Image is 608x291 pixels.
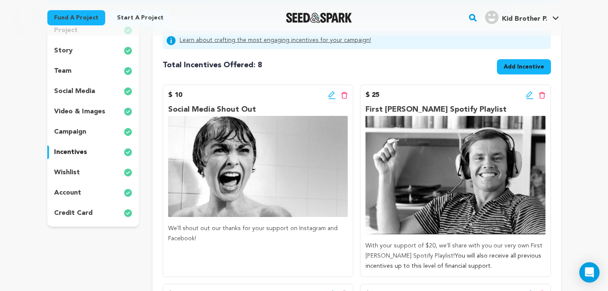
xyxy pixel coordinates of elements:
h4: 8 [163,59,262,71]
p: First [PERSON_NAME] Spotify Playlist [365,104,545,116]
p: video & images [54,107,105,117]
img: check-circle-full.svg [124,107,132,117]
button: campaign [47,125,139,139]
a: Start a project [110,10,170,25]
button: social media [47,85,139,98]
a: Kid Brother P.'s Profile [483,9,561,24]
button: team [47,64,139,78]
a: Learn about crafting the most engaging incentives for your campaign! [180,36,371,46]
a: Fund a project [47,10,105,25]
p: team [54,66,71,76]
img: check-circle-full.svg [124,188,132,198]
p: social media [54,86,95,96]
p: story [54,46,73,56]
p: $ 25 [365,90,379,100]
img: check-circle-full.svg [124,86,132,96]
img: check-circle-full.svg [124,147,132,157]
p: credit card [54,208,93,218]
p: $ 10 [168,90,182,100]
img: check-circle-full.svg [124,66,132,76]
img: Seed&Spark Logo Dark Mode [286,13,352,23]
img: check-circle-full.svg [124,208,132,218]
img: check-circle-full.svg [124,46,132,56]
img: incentive [168,116,348,217]
span: Add Incentive [504,63,544,71]
img: user.png [485,11,499,24]
p: With your support of $20, we'll share with you our very own First [PERSON_NAME] Spotify Playlist! [365,241,545,271]
button: account [47,186,139,200]
span: Kid Brother P.'s Profile [483,9,561,27]
img: check-circle-full.svg [124,127,132,137]
div: Open Intercom Messenger [579,262,600,283]
img: check-circle-full.svg [124,167,132,178]
a: Seed&Spark Homepage [286,13,352,23]
p: incentives [54,147,87,157]
p: Social Media Shout Out [168,104,348,116]
button: video & images [47,105,139,118]
button: Add Incentive [497,59,551,74]
p: campaign [54,127,86,137]
button: credit card [47,206,139,220]
p: wishlist [54,167,80,178]
img: incentive [365,116,545,235]
button: incentives [47,145,139,159]
button: story [47,44,139,58]
span: Total Incentives Offered: [163,61,256,69]
p: We'll shout out our thanks for your support on Instagram and Facebook! [168,224,348,244]
div: Kid Brother P.'s Profile [485,11,547,24]
button: wishlist [47,166,139,179]
span: Kid Brother P. [502,16,547,22]
p: account [54,188,81,198]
